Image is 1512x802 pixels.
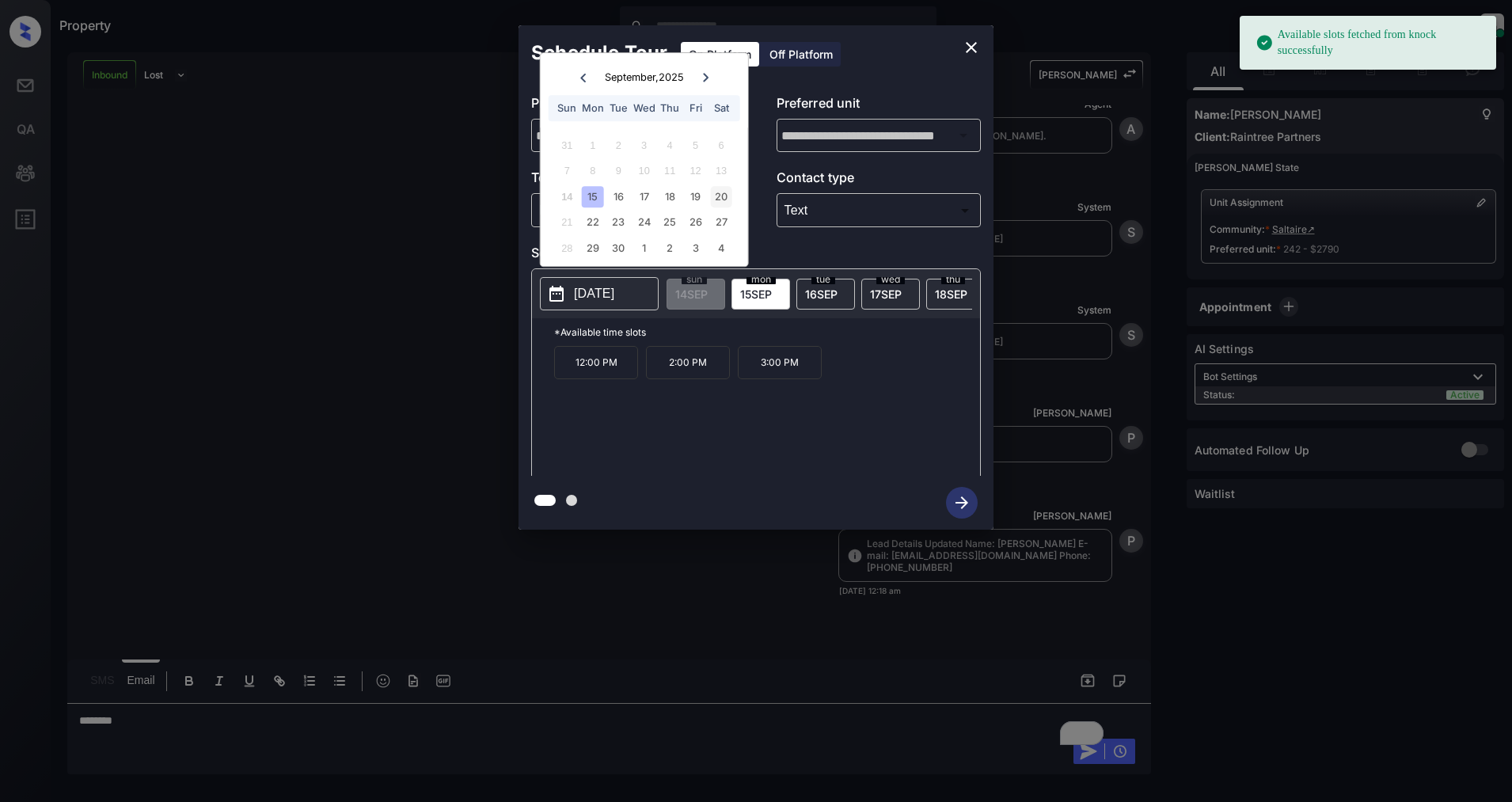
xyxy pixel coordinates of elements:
div: Tue [608,97,629,119]
span: tue [811,275,835,284]
div: date-select [731,279,790,310]
div: Choose Tuesday, September 16th, 2025 [608,186,629,207]
div: Choose Wednesday, September 17th, 2025 [633,186,655,207]
div: On Platform [681,42,759,67]
span: 15 SEP [740,287,772,301]
div: Not available Wednesday, September 10th, 2025 [633,161,655,182]
p: 12:00 PM [554,346,638,379]
div: Mon [582,97,603,119]
span: wed [876,275,905,284]
div: Not available Friday, September 12th, 2025 [685,161,706,182]
span: 16 SEP [805,287,838,301]
div: Choose Thursday, September 18th, 2025 [659,186,681,207]
div: Off Platform [762,42,841,67]
p: Preferred community [531,93,736,119]
div: Not available Tuesday, September 9th, 2025 [608,161,629,182]
div: Choose Tuesday, September 30th, 2025 [608,238,629,259]
div: date-select [796,279,855,310]
div: Choose Monday, September 22nd, 2025 [582,212,603,234]
div: Not available Sunday, August 31st, 2025 [557,135,578,156]
span: mon [747,275,776,284]
div: Choose Monday, September 29th, 2025 [582,238,603,259]
div: Choose Saturday, September 27th, 2025 [710,212,731,234]
div: Choose Saturday, September 20th, 2025 [710,186,731,207]
p: Preferred unit [777,93,982,119]
div: Not available Thursday, September 11th, 2025 [659,161,681,182]
div: Sun [557,97,578,119]
div: Not available Friday, September 5th, 2025 [685,135,706,156]
div: Choose Thursday, October 2nd, 2025 [659,238,681,259]
div: Choose Wednesday, September 24th, 2025 [633,212,655,234]
p: 2:00 PM [646,346,730,379]
div: Thu [659,97,681,119]
span: thu [941,275,965,284]
span: 17 SEP [870,287,902,301]
div: Choose Friday, October 3rd, 2025 [685,238,706,259]
button: [DATE] [540,277,659,310]
div: Not available Tuesday, September 2nd, 2025 [608,135,629,156]
p: 3:00 PM [738,346,822,379]
div: Choose Friday, September 26th, 2025 [685,212,706,234]
div: Choose Friday, September 19th, 2025 [685,186,706,207]
div: Not available Thursday, September 4th, 2025 [659,135,681,156]
div: Wed [633,97,655,119]
div: Not available Sunday, September 28th, 2025 [557,238,578,259]
p: Select slot [531,243,981,268]
div: Choose Thursday, September 25th, 2025 [659,212,681,234]
div: Sat [710,97,731,119]
div: Available slots fetched from knock successfully [1256,21,1484,65]
div: Not available Wednesday, September 3rd, 2025 [633,135,655,156]
p: Tour type [531,168,736,193]
p: [DATE] [574,284,614,303]
div: Not available Sunday, September 14th, 2025 [557,186,578,207]
div: Text [781,197,978,223]
div: Choose Monday, September 15th, 2025 [582,186,603,207]
div: month 2025-09 [545,132,743,260]
div: Not available Monday, September 1st, 2025 [582,135,603,156]
button: btn-next [936,482,987,523]
div: date-select [861,279,920,310]
div: Not available Saturday, September 6th, 2025 [710,135,731,156]
div: Choose Wednesday, October 1st, 2025 [633,238,655,259]
div: date-select [926,279,985,310]
div: Not available Monday, September 8th, 2025 [582,161,603,182]
div: Choose Saturday, October 4th, 2025 [710,238,731,259]
div: In Person [535,197,732,223]
div: Not available Sunday, September 21st, 2025 [557,212,578,234]
span: 18 SEP [935,287,967,301]
div: Not available Sunday, September 7th, 2025 [557,161,578,182]
p: *Available time slots [554,318,980,346]
div: Fri [685,97,706,119]
div: Choose Tuesday, September 23rd, 2025 [608,212,629,234]
div: Not available Saturday, September 13th, 2025 [710,161,731,182]
p: Contact type [777,168,982,193]
button: close [955,32,987,63]
div: September , 2025 [605,71,684,83]
h2: Schedule Tour [519,25,680,81]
